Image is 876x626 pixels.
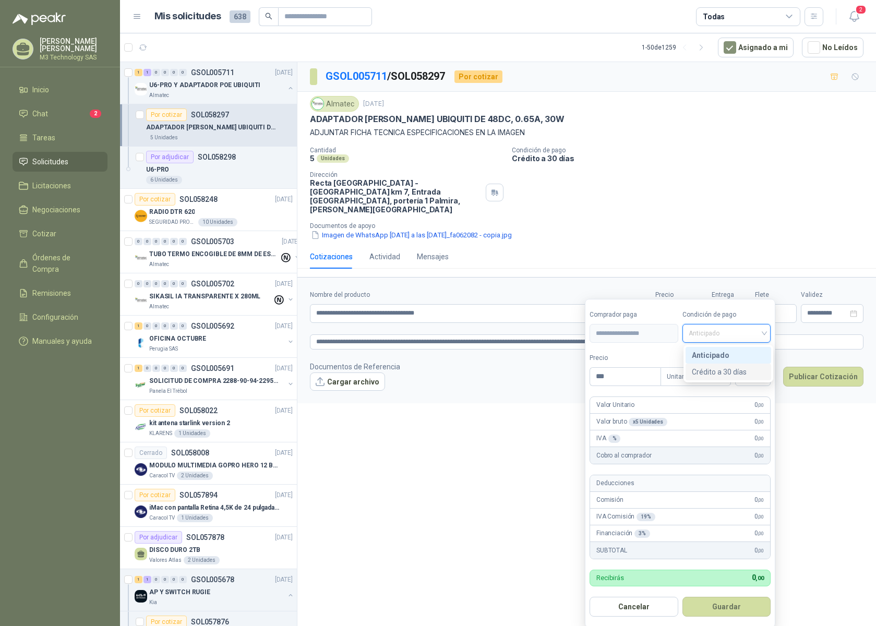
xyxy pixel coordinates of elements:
div: 1 [135,576,142,583]
div: 0 [170,238,178,245]
div: 0 [143,280,151,287]
div: Almatec [310,96,359,112]
a: 1 0 0 0 0 0 GSOL005692[DATE] Company LogoOFICINA OCTUBREPerugia SAS [135,320,295,353]
p: Recibirás [596,574,624,581]
p: Condición de pago [512,147,872,154]
label: Comprador paga [590,310,678,320]
span: Negociaciones [32,204,80,215]
p: RADIO DTR 620 [149,207,195,217]
span: ,00 [755,575,764,582]
p: Valor Unitario [596,400,634,410]
div: 1 Unidades [177,514,213,522]
div: 0 [143,238,151,245]
a: 1 1 0 0 0 0 GSOL005678[DATE] Company LogoAP Y SWITCH RUGIEKia [135,573,295,607]
p: DISCO DURO 2TB [149,545,200,555]
p: OFICINA OCTUBRE [149,334,206,344]
button: 2 [845,7,863,26]
p: [DATE] [275,364,293,374]
div: Crédito a 30 días [686,364,771,380]
img: Company Logo [135,505,147,518]
span: Remisiones [32,287,71,299]
span: Órdenes de Compra [32,252,98,275]
p: U6-PRO Y ADAPTADOR POE UBIQUITI [149,80,260,90]
p: IVA Comisión [596,512,655,522]
label: Precio [590,353,661,363]
span: 0 [754,434,764,443]
p: [DATE] [275,321,293,331]
img: Logo peakr [13,13,66,25]
span: 0 [754,417,764,427]
span: 2 [90,110,101,118]
button: Asignado a mi [718,38,794,57]
p: SUBTOTAL [596,546,627,556]
span: Solicitudes [32,156,68,167]
a: Solicitudes [13,152,107,172]
p: MODULO MULTIMEDIA GOPRO HERO 12 BLACK [149,461,279,471]
div: Por cotizar [135,404,175,417]
div: 0 [161,238,169,245]
img: Company Logo [135,590,147,603]
div: Por cotizar [135,489,175,501]
span: 0 [754,528,764,538]
span: Licitaciones [32,180,71,191]
p: Panela El Trébol [149,387,187,395]
a: Órdenes de Compra [13,248,107,279]
p: Documentos de apoyo [310,222,872,230]
button: Cargar archivo [310,372,385,391]
div: 0 [170,280,178,287]
h1: Mis solicitudes [154,9,221,24]
span: ,00 [758,419,764,425]
a: 0 0 0 0 0 0 GSOL005702[DATE] Company LogoSIKASIL IA TRANSPARENTE X 280MLAlmatec [135,278,295,311]
div: 0 [179,322,187,330]
a: Negociaciones [13,200,107,220]
div: 0 [152,69,160,76]
p: SOL058008 [171,449,209,456]
p: SOL057876 [191,618,229,625]
p: Kia [149,598,157,607]
div: 5 Unidades [146,134,182,142]
p: SOLICITUD DE COMPRA 2288-90-94-2295-96-2301-02-04 [149,376,279,386]
div: 0 [170,576,178,583]
label: Flete [755,290,797,300]
span: ,00 [758,436,764,441]
a: 1 0 0 0 0 0 GSOL005691[DATE] Company LogoSOLICITUD DE COMPRA 2288-90-94-2295-96-2301-02-04Panela ... [135,362,295,395]
div: 1 [135,365,142,372]
p: Valores Atlas [149,556,182,564]
p: SOL058298 [198,153,236,161]
div: 19 % [637,513,655,521]
a: 0 0 0 0 0 0 GSOL005703[DATE] Company LogoTUBO TERMO ENCOGIBLE DE 8MM DE ESPESOR X 5CMSAlmatec [135,235,302,269]
p: Documentos de Referencia [310,361,400,372]
p: Recta [GEOGRAPHIC_DATA] - [GEOGRAPHIC_DATA] km 7, Entrada [GEOGRAPHIC_DATA], portería 1 Palmira ,... [310,178,482,214]
a: GSOL005711 [326,70,387,82]
div: x 5 Unidades [629,418,667,426]
span: 0 [754,451,764,461]
label: Condición de pago [682,310,771,320]
div: 10 Unidades [198,218,237,226]
img: Company Logo [135,379,147,391]
a: Cotizar [13,224,107,244]
button: Cancelar [590,597,678,617]
div: Por cotizar [146,109,187,121]
div: 0 [161,280,169,287]
p: SOL058022 [179,407,218,414]
p: U6-PRO [146,165,169,175]
a: Por cotizarSOL057894[DATE] Company LogoiMac con pantalla Retina 4,5K de 24 pulgadas M4Caracol TV1... [120,485,297,527]
p: / SOL058297 [326,68,446,85]
p: GSOL005691 [191,365,234,372]
div: 0 [170,322,178,330]
p: GSOL005702 [191,280,234,287]
div: Actividad [369,251,400,262]
div: 0 [179,365,187,372]
p: 5 [310,154,315,163]
p: Perugia SAS [149,345,178,353]
img: Company Logo [135,252,147,264]
p: [PERSON_NAME] [PERSON_NAME] [40,38,107,52]
div: 1 [143,576,151,583]
img: Company Logo [135,294,147,307]
a: Configuración [13,307,107,327]
div: 0 [152,322,160,330]
div: Todas [703,11,725,22]
button: Guardar [682,597,771,617]
span: 0 [754,546,764,556]
div: 1 [143,69,151,76]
